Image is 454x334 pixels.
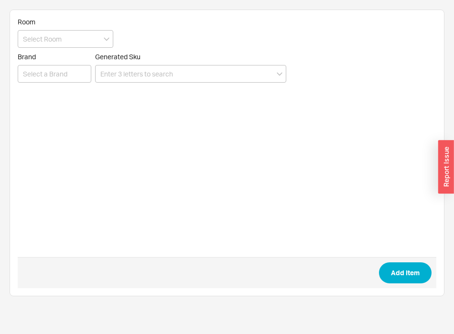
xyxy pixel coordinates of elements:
[18,18,35,26] span: Room
[391,267,420,279] span: Add Item
[379,262,432,283] button: Add Item
[18,53,36,61] span: Brand
[95,65,286,83] input: Enter 3 letters to search
[95,53,141,61] span: Generated Sku
[18,30,113,48] input: Select Room
[18,65,91,83] input: Select a Brand
[277,72,282,76] svg: open menu
[104,37,109,41] svg: open menu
